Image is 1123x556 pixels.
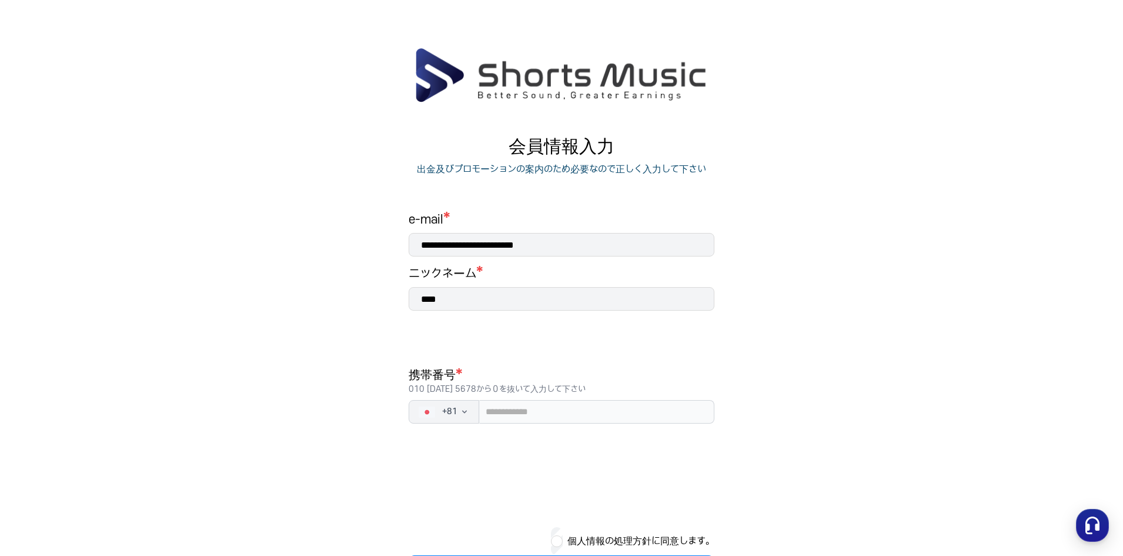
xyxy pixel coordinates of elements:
h1: ニックネーム [409,266,476,282]
p: 会員情報入力 [409,136,714,158]
img: ShortsMusic [414,47,708,104]
p: 010 [DATE] 5678から０を抜いて入力して下さい [409,384,714,395]
button: 個人情報の処理方針に同意します。 [567,534,714,548]
h1: e-mail [409,212,714,228]
p: 出金及びプロモーションの案内のため必要なので正しく入力して下さい [417,162,706,177]
span: + 81 [442,406,457,418]
h1: 携帯番号 [409,367,714,395]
